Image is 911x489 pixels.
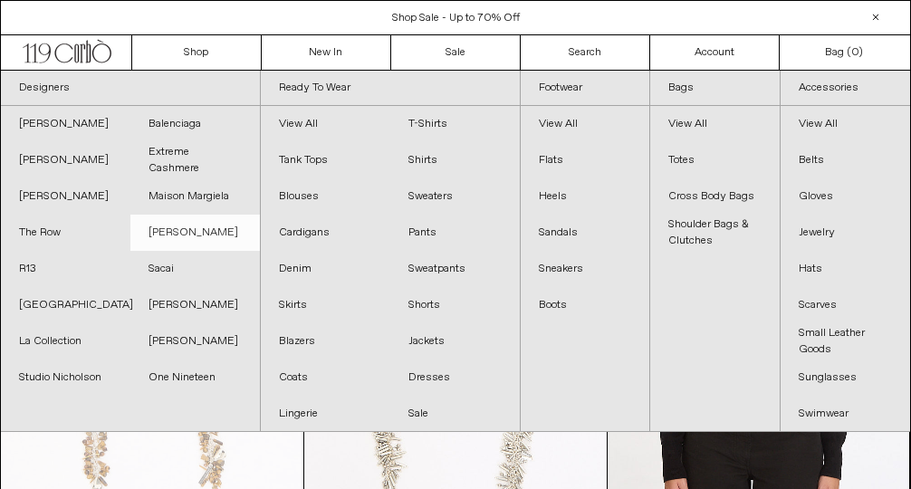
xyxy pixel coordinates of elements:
[132,35,262,70] a: Shop
[130,360,260,396] a: One Nineteen
[390,323,520,360] a: Jackets
[261,178,390,215] a: Blouses
[851,44,863,61] span: )
[1,215,130,251] a: The Row
[650,35,780,70] a: Account
[261,396,390,432] a: Lingerie
[521,71,650,106] a: Footwear
[261,71,520,106] a: Ready To Wear
[851,45,858,60] span: 0
[781,106,910,142] a: View All
[261,106,390,142] a: View All
[781,360,910,396] a: Sunglasses
[262,35,391,70] a: New In
[390,396,520,432] a: Sale
[781,323,910,360] a: Small Leather Goods
[781,142,910,178] a: Belts
[521,35,650,70] a: Search
[521,287,650,323] a: Boots
[650,106,780,142] a: View All
[130,215,260,251] a: [PERSON_NAME]
[781,396,910,432] a: Swimwear
[1,251,130,287] a: R13
[390,178,520,215] a: Sweaters
[521,106,650,142] a: View All
[130,251,260,287] a: Sacai
[521,178,650,215] a: Heels
[130,323,260,360] a: [PERSON_NAME]
[390,215,520,251] a: Pants
[261,323,390,360] a: Blazers
[390,142,520,178] a: Shirts
[390,360,520,396] a: Dresses
[391,35,521,70] a: Sale
[261,215,390,251] a: Cardigans
[521,251,650,287] a: Sneakers
[261,360,390,396] a: Coats
[130,287,260,323] a: [PERSON_NAME]
[261,142,390,178] a: Tank Tops
[521,142,650,178] a: Flats
[650,178,780,215] a: Cross Body Bags
[1,71,260,106] a: Designers
[130,178,260,215] a: Maison Margiela
[390,287,520,323] a: Shorts
[780,35,909,70] a: Bag ()
[1,142,130,178] a: [PERSON_NAME]
[261,251,390,287] a: Denim
[1,323,130,360] a: La Collection
[781,251,910,287] a: Hats
[781,287,910,323] a: Scarves
[130,106,260,142] a: Balenciaga
[781,215,910,251] a: Jewelry
[261,287,390,323] a: Skirts
[390,251,520,287] a: Sweatpants
[390,106,520,142] a: T-Shirts
[1,106,130,142] a: [PERSON_NAME]
[650,215,780,251] a: Shoulder Bags & Clutches
[781,178,910,215] a: Gloves
[1,287,130,323] a: [GEOGRAPHIC_DATA]
[1,360,130,396] a: Studio Nicholson
[650,142,780,178] a: Totes
[130,142,260,178] a: Extreme Cashmere
[781,71,910,106] a: Accessories
[392,11,520,25] a: Shop Sale - Up to 70% Off
[1,178,130,215] a: [PERSON_NAME]
[650,71,780,106] a: Bags
[521,215,650,251] a: Sandals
